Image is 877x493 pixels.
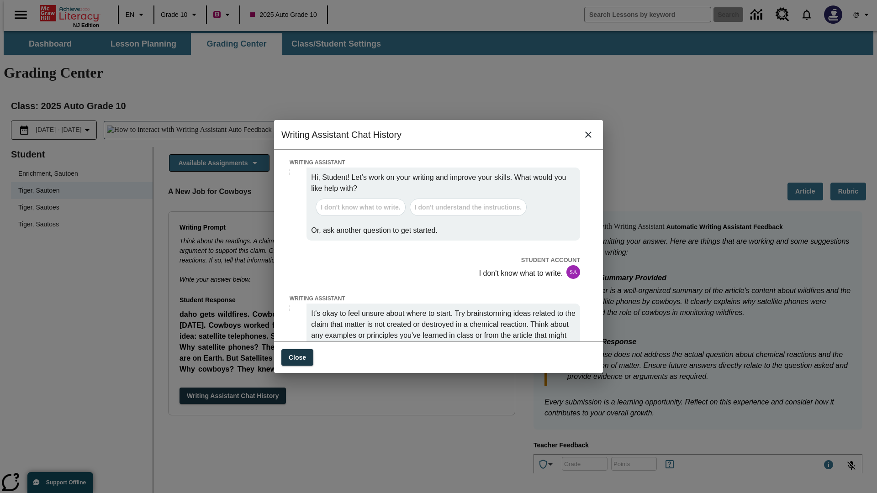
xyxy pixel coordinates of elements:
[290,157,581,168] p: WRITING ASSISTANT
[311,194,531,221] div: Default questions for Users
[4,55,133,79] p: The student's response does not demonstrate any strengths as it lacks relevant content.
[479,268,563,279] p: I don't know what to write.
[274,120,603,150] h2: Writing Assistant Chat History
[311,225,576,236] p: Or, ask another question to get started.
[311,172,576,194] p: Hi, Student! Let’s work on your writing and improve your skills. What would you like help with?
[4,7,133,32] p: Thank you for submitting your answer. Here are things that are working and some suggestions for i...
[283,168,310,180] img: Writing Assistant icon
[4,7,133,184] body: Type your response here.
[4,39,133,47] p: None
[581,127,596,142] button: close
[290,255,581,265] p: STUDENT ACCOUNT
[290,294,581,304] p: WRITING ASSISTANT
[281,349,313,366] button: Close
[283,304,310,316] img: Writing Assistant icon
[311,308,576,374] p: It's okay to feel unsure about where to start. Try brainstorming ideas related to the claim that ...
[566,265,580,279] div: SA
